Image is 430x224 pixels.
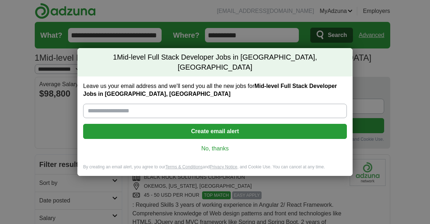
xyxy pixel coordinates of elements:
h2: Mid-level Full Stack Developer Jobs in [GEOGRAPHIC_DATA], [GEOGRAPHIC_DATA] [77,48,353,76]
span: 1 [113,52,117,62]
a: Terms & Conditions [165,164,202,169]
a: No, thanks [89,145,341,153]
a: Privacy Notice [210,164,238,169]
div: By creating an email alert, you agree to our and , and Cookie Use. You can cancel at any time. [77,164,353,176]
button: Create email alert [83,124,347,139]
label: Leave us your email address and we'll send you all the new jobs for [83,82,347,98]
